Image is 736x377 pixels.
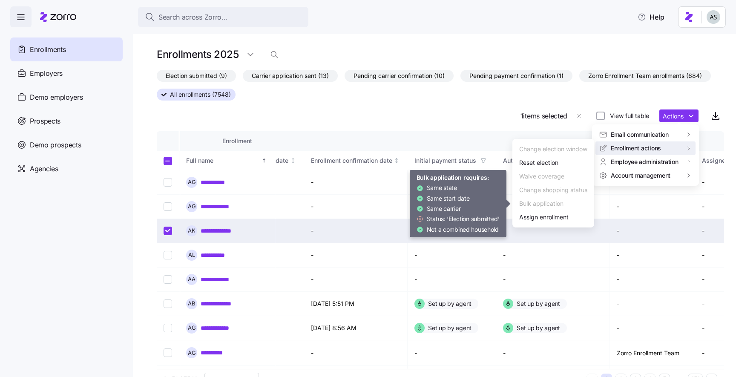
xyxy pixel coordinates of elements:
td: - [496,219,610,243]
span: Email communication [611,130,669,139]
td: - [610,219,695,243]
td: - [408,219,496,243]
div: Assign enrollment [519,213,569,222]
span: Enrollment actions [611,144,661,153]
input: Select record 3 [164,227,172,235]
div: Reset election [519,158,558,167]
span: Employee administration [611,158,678,166]
span: Account management [611,171,670,180]
td: - [304,219,408,243]
span: A K [188,228,195,233]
